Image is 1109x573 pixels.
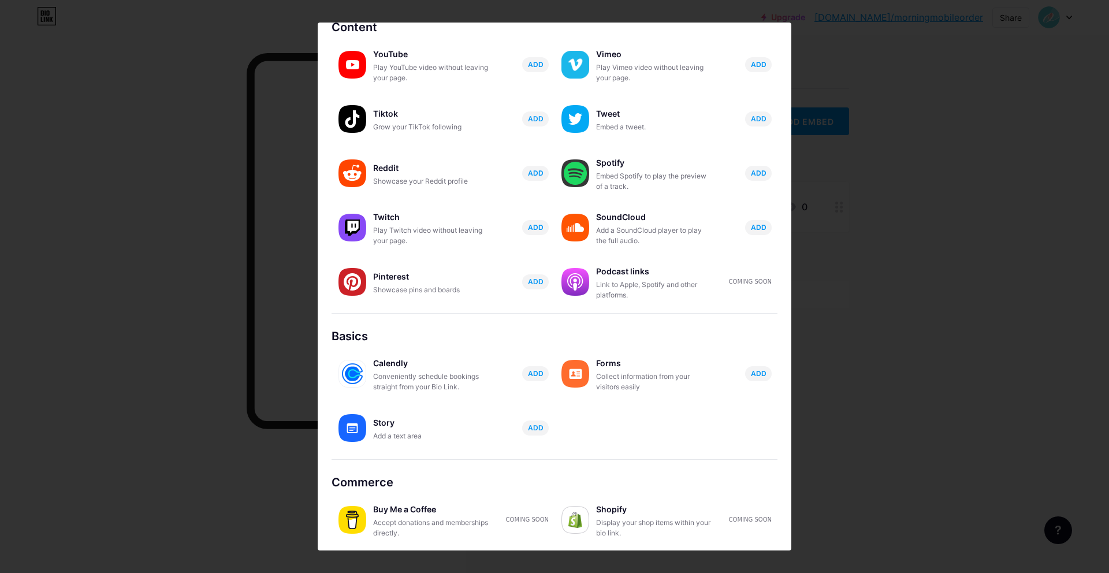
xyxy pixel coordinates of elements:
[332,474,777,491] div: Commerce
[373,176,489,187] div: Showcase your Reddit profile
[528,168,544,178] span: ADD
[596,371,712,392] div: Collect information from your visitors easily
[751,168,766,178] span: ADD
[522,220,549,235] button: ADD
[596,518,712,538] div: Display your shop items within your bio link.
[751,369,766,378] span: ADD
[745,366,772,381] button: ADD
[338,105,366,133] img: tiktok
[751,222,766,232] span: ADD
[596,355,712,371] div: Forms
[338,51,366,79] img: youtube
[522,421,549,436] button: ADD
[729,515,772,524] div: Coming soon
[373,46,489,62] div: YouTube
[522,111,549,126] button: ADD
[522,274,549,289] button: ADD
[338,268,366,296] img: pinterest
[338,214,366,241] img: twitch
[373,122,489,132] div: Grow your TikTok following
[338,414,366,442] img: story
[561,105,589,133] img: twitter
[528,369,544,378] span: ADD
[528,277,544,286] span: ADD
[596,501,712,518] div: Shopify
[596,280,712,300] div: Link to Apple, Spotify and other platforms.
[596,263,712,280] div: Podcast links
[745,166,772,181] button: ADD
[561,268,589,296] img: podcastlinks
[561,360,589,388] img: forms
[751,114,766,124] span: ADD
[596,225,712,246] div: Add a SoundCloud player to play the full audio.
[745,220,772,235] button: ADD
[373,225,489,246] div: Play Twitch video without leaving your page.
[373,106,489,122] div: Tiktok
[596,155,712,171] div: Spotify
[751,59,766,69] span: ADD
[528,423,544,433] span: ADD
[373,501,489,518] div: Buy Me a Coffee
[528,114,544,124] span: ADD
[729,277,772,286] div: Coming soon
[745,111,772,126] button: ADD
[528,222,544,232] span: ADD
[373,209,489,225] div: Twitch
[373,518,489,538] div: Accept donations and memberships directly.
[522,57,549,72] button: ADD
[506,515,549,524] div: Coming soon
[522,166,549,181] button: ADD
[338,159,366,187] img: reddit
[373,62,489,83] div: Play YouTube video without leaving your page.
[561,506,589,534] img: shopify
[373,415,489,431] div: Story
[596,106,712,122] div: Tweet
[596,46,712,62] div: Vimeo
[522,366,549,381] button: ADD
[373,269,489,285] div: Pinterest
[596,122,712,132] div: Embed a tweet.
[561,214,589,241] img: soundcloud
[373,285,489,295] div: Showcase pins and boards
[373,160,489,176] div: Reddit
[373,431,489,441] div: Add a text area
[596,171,712,192] div: Embed Spotify to play the preview of a track.
[373,371,489,392] div: Conveniently schedule bookings straight from your Bio Link.
[373,355,489,371] div: Calendly
[745,57,772,72] button: ADD
[332,18,777,36] div: Content
[561,51,589,79] img: vimeo
[338,506,366,534] img: buymeacoffee
[332,328,777,345] div: Basics
[338,360,366,388] img: calendly
[596,62,712,83] div: Play Vimeo video without leaving your page.
[528,59,544,69] span: ADD
[596,209,712,225] div: SoundCloud
[561,159,589,187] img: spotify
